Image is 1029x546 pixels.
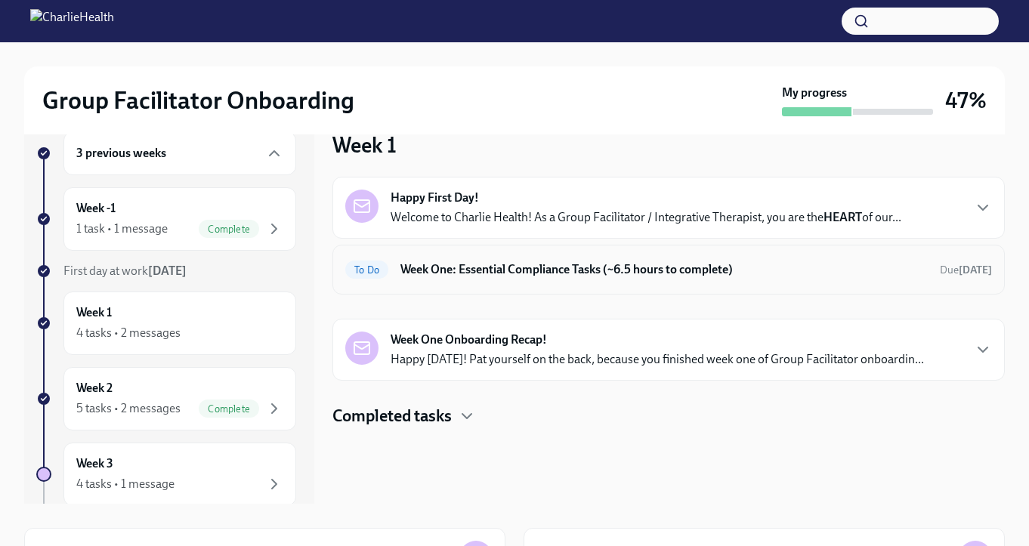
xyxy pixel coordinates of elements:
p: Welcome to Charlie Health! As a Group Facilitator / Integrative Therapist, you are the of our... [391,209,901,226]
span: To Do [345,264,388,276]
strong: Week One Onboarding Recap! [391,332,547,348]
a: Week 34 tasks • 1 message [36,443,296,506]
div: 4 tasks • 1 message [76,476,175,492]
h6: Week 2 [76,380,113,396]
div: 4 tasks • 2 messages [76,325,181,341]
strong: My progress [782,85,847,101]
h6: Week -1 [76,200,116,217]
div: 1 task • 1 message [76,221,168,237]
a: To DoWeek One: Essential Compliance Tasks (~6.5 hours to complete)Due[DATE] [345,258,992,282]
strong: [DATE] [959,264,992,276]
h3: 47% [945,87,987,114]
h6: Week 3 [76,455,113,472]
span: Due [940,264,992,276]
a: Week 25 tasks • 2 messagesComplete [36,367,296,430]
span: Complete [199,403,259,415]
img: CharlieHealth [30,9,114,33]
div: 3 previous weeks [63,131,296,175]
a: First day at work[DATE] [36,263,296,279]
h4: Completed tasks [332,405,452,427]
h2: Group Facilitator Onboarding [42,85,354,116]
strong: HEART [824,210,862,224]
h6: 3 previous weeks [76,145,166,162]
span: First day at work [63,264,187,278]
div: Completed tasks [332,405,1005,427]
h6: Week 1 [76,304,112,321]
span: October 6th, 2025 07:00 [940,263,992,277]
h6: Week One: Essential Compliance Tasks (~6.5 hours to complete) [400,261,928,278]
a: Week -11 task • 1 messageComplete [36,187,296,251]
div: 5 tasks • 2 messages [76,400,181,417]
a: Week 14 tasks • 2 messages [36,292,296,355]
strong: [DATE] [148,264,187,278]
span: Complete [199,224,259,235]
h3: Week 1 [332,131,397,159]
p: Happy [DATE]! Pat yourself on the back, because you finished week one of Group Facilitator onboar... [391,351,924,368]
strong: Happy First Day! [391,190,479,206]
